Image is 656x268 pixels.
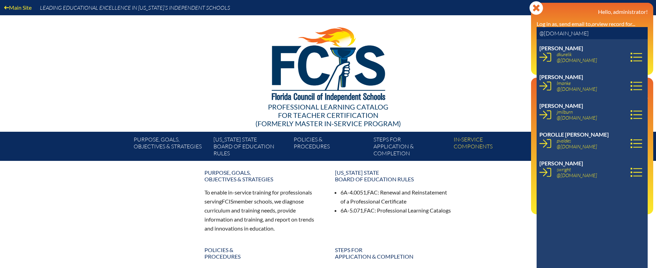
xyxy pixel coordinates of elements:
li: 6A-4.0051, : Renewal and Reinstatement of a Professional Certificate [340,188,452,206]
li: 6A-5.071, : Professional Learning Catalogs [340,206,452,215]
a: Director of Professional Development [US_STATE] Council of Independent Schools since [DATE] [534,170,644,192]
a: pvaldes@[DOMAIN_NAME] [554,136,600,151]
a: Purpose, goals,objectives & strategies [131,135,211,161]
a: PLC Coordinator [US_STATE] Council of Independent Schools since [DATE] [534,145,644,167]
a: Policies &Procedures [291,135,371,161]
svg: Log out [642,203,648,208]
span: FAC [367,189,378,196]
a: Email passwordEmail &password [534,107,563,130]
label: Log in as, send email to, view record for... [537,20,635,27]
a: dkurelik@[DOMAIN_NAME] [554,50,600,64]
svg: Close [529,1,543,15]
p: To enable in-service training for professionals serving member schools, we diagnose curriculum an... [204,188,321,233]
span: [PERSON_NAME] [539,160,583,166]
a: Main Site [1,3,34,12]
a: [US_STATE] StateBoard of Education rules [331,166,456,185]
span: FCIS [222,198,233,205]
a: Policies &Procedures [200,244,325,262]
a: User infoEE Control Panel [534,44,587,53]
span: [PERSON_NAME] [539,74,583,80]
h3: Hello, administrator! [537,8,648,15]
span: for Teacher Certification [278,111,378,119]
a: jmilburn@[DOMAIN_NAME] [554,107,600,122]
a: swright@[DOMAIN_NAME] [554,165,600,180]
a: [US_STATE] StateBoard of Education rules [211,135,291,161]
span: [PERSON_NAME] [539,102,583,109]
a: In-servicecomponents [451,135,531,161]
div: Professional Learning Catalog (formerly Master In-service Program) [128,103,528,128]
a: User infoReports [534,56,564,65]
img: FCISlogo221.eps [256,15,400,110]
a: Steps forapplication & completion [331,244,456,262]
a: Purpose, goals,objectives & strategies [200,166,325,185]
i: or [592,20,597,27]
span: [PERSON_NAME] [539,45,583,51]
a: Steps forapplication & completion [371,135,451,161]
span: FAC [364,207,375,214]
span: Porolle [PERSON_NAME] [539,131,609,138]
a: lmanke@[DOMAIN_NAME] [554,79,600,93]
